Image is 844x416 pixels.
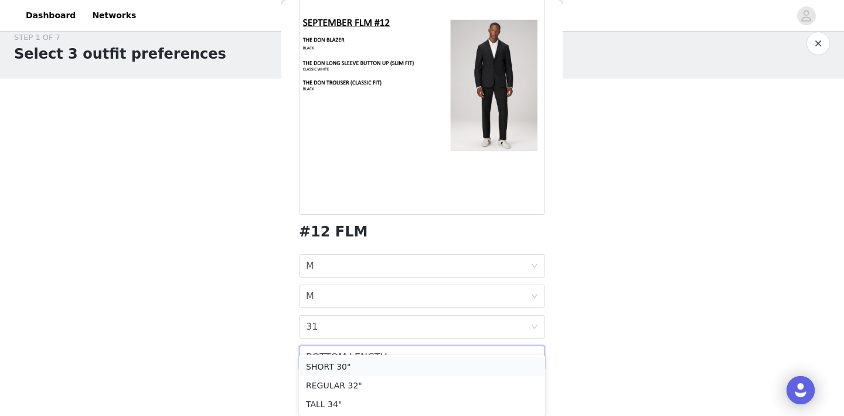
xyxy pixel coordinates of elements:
div: REGULAR 32" [306,379,538,392]
div: Open Intercom Messenger [787,376,815,404]
div: SHORT 30" [306,360,538,373]
div: 31 [306,316,318,338]
div: M [306,285,314,307]
div: avatar [801,6,812,25]
i: icon: down [531,323,538,332]
h1: Select 3 outfit preferences [14,43,226,65]
div: STEP 1 OF 7 [14,32,226,43]
i: icon: down [531,354,538,362]
div: TALL 34" [306,398,538,411]
div: M [306,255,314,277]
a: Dashboard [19,2,83,29]
div: BOTTOM LENGTH [306,346,387,368]
i: icon: down [531,262,538,270]
i: icon: down [531,293,538,301]
h1: #12 FLM [299,224,367,240]
a: Networks [85,2,143,29]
